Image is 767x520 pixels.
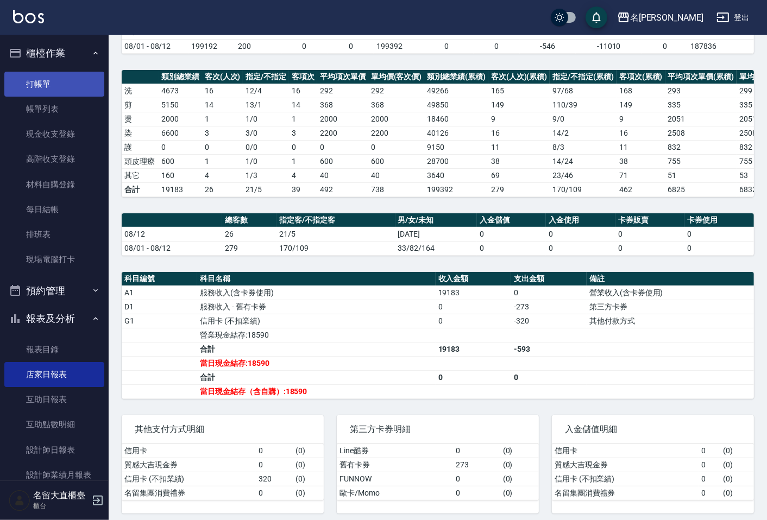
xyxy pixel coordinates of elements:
td: 6600 [159,126,202,140]
td: 當日現金結存（含自購）:18590 [197,384,435,398]
td: 質感大吉現金券 [552,458,699,472]
td: 149 [488,98,550,112]
td: 292 [368,84,425,98]
td: 0 [546,241,615,255]
td: 1 / 0 [243,112,289,126]
td: 335 [665,98,737,112]
a: 打帳單 [4,72,104,97]
td: 當日現金結存:18590 [197,356,435,370]
td: ( 0 ) [720,444,754,458]
td: 19183 [436,342,511,356]
td: 0 [474,39,520,53]
td: 4 [289,168,317,182]
td: ( 0 ) [500,444,539,458]
td: -11010 [576,39,642,53]
th: 客次(人次)(累積) [488,70,550,84]
td: 2000 [159,112,202,126]
td: 38 [617,154,665,168]
td: 0 [642,39,688,53]
td: 9 [617,112,665,126]
table: a dense table [122,444,324,500]
img: Logo [13,10,44,23]
td: 368 [317,98,368,112]
td: 信用卡 (不扣業績) [122,472,256,486]
button: 櫃檯作業 [4,39,104,67]
td: 染 [122,126,159,140]
table: a dense table [552,444,754,500]
td: 39 [289,182,317,196]
td: 9 / 0 [550,112,617,126]
td: 0 [420,39,474,53]
td: 49266 [424,84,488,98]
th: 支出金額 [511,272,587,286]
td: 293 [665,84,737,98]
td: 第三方卡券 [587,300,754,314]
td: 2051 [665,112,737,126]
td: 21/5 [243,182,289,196]
div: 名[PERSON_NAME] [630,11,703,24]
td: 4673 [159,84,202,98]
th: 男/女/未知 [395,213,477,227]
td: 名留集團消費禮券 [552,486,699,500]
a: 現金收支登錄 [4,122,104,147]
a: 店家日報表 [4,362,104,387]
td: 40 [317,168,368,182]
th: 總客數 [222,213,276,227]
td: 合計 [197,342,435,356]
td: 信用卡 (不扣業績) [197,314,435,328]
td: 40126 [424,126,488,140]
td: 2200 [368,126,425,140]
td: 368 [368,98,425,112]
td: 200 [235,39,281,53]
td: 0 [699,472,720,486]
td: 08/12 [122,227,222,241]
table: a dense table [122,213,754,256]
th: 指定/不指定(累積) [550,70,617,84]
table: a dense table [122,272,754,399]
td: 149 [617,98,665,112]
td: 13 / 1 [243,98,289,112]
td: 2508 [665,126,737,140]
td: 1 [289,154,317,168]
td: 0 [453,444,500,458]
td: 738 [368,182,425,196]
td: 2000 [317,112,368,126]
td: 0 [477,241,546,255]
td: 0 [615,227,685,241]
td: ( 0 ) [720,472,754,486]
th: 卡券使用 [684,213,754,227]
a: 每日結帳 [4,197,104,222]
td: 273 [453,458,500,472]
span: 入金儲值明細 [565,424,741,435]
td: 11 [488,140,550,154]
td: 0 [317,140,368,154]
td: 23 / 46 [550,168,617,182]
td: 9 [488,112,550,126]
td: 28700 [424,154,488,168]
td: [DATE] [395,227,477,241]
td: 462 [617,182,665,196]
td: 0 [436,300,511,314]
button: 預約管理 [4,277,104,305]
td: 合計 [197,370,435,384]
td: 其他付款方式 [587,314,754,328]
td: 3 [289,126,317,140]
td: 2000 [368,112,425,126]
td: FUNNOW [337,472,453,486]
td: 170/109 [550,182,617,196]
td: 0 [699,458,720,472]
td: 信用卡 (不扣業績) [552,472,699,486]
a: 設計師日報表 [4,437,104,462]
td: 69 [488,168,550,182]
td: 199392 [374,39,420,53]
img: Person [9,490,30,511]
th: 入金使用 [546,213,615,227]
td: 合計 [122,182,159,196]
button: 報表及分析 [4,305,104,333]
td: 1 [289,112,317,126]
a: 互助點數明細 [4,412,104,437]
td: 0 [256,458,293,472]
td: 21/5 [276,227,395,241]
td: 8 / 3 [550,140,617,154]
td: 1 [202,112,243,126]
